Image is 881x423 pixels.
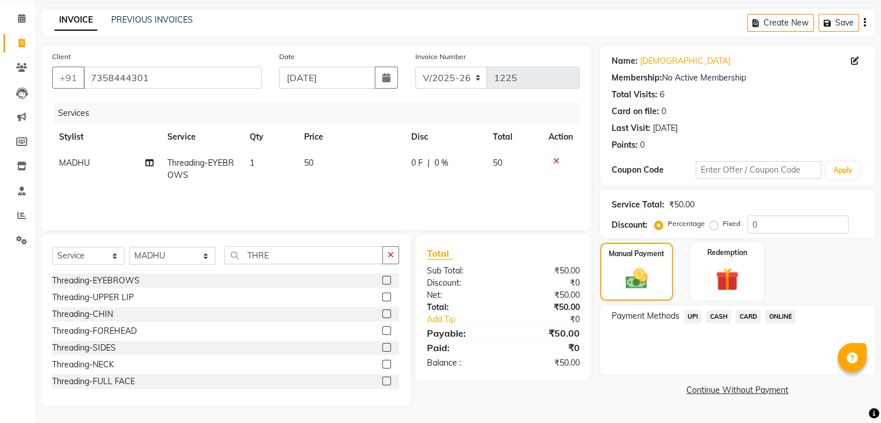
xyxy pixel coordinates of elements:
a: Add Tip [418,313,517,326]
div: Threading-CHIN [52,308,113,320]
div: Threading-FULL FACE [52,375,135,388]
span: CARD [736,310,761,323]
div: Total: [418,301,503,313]
span: Threading-EYEBROWS [167,158,234,180]
div: Last Visit: [612,122,650,134]
div: 0 [661,105,666,118]
div: Paid: [418,341,503,355]
label: Date [279,52,295,62]
span: UPI [684,310,702,323]
div: ₹50.00 [503,265,588,277]
div: Coupon Code [612,164,696,176]
th: Disc [404,124,486,150]
a: INVOICE [54,10,97,31]
div: ₹50.00 [503,326,588,340]
div: Balance : [418,357,503,369]
button: +91 [52,67,85,89]
div: Net: [418,289,503,301]
span: Total [427,247,454,260]
th: Qty [243,124,297,150]
div: Threading-SIDES [52,342,116,354]
div: Total Visits: [612,89,657,101]
img: _cash.svg [619,266,655,291]
th: Total [486,124,542,150]
label: Fixed [723,218,740,229]
div: ₹0 [517,313,588,326]
th: Price [297,124,404,150]
div: Points: [612,139,638,151]
div: ₹0 [503,277,588,289]
div: [DATE] [653,122,678,134]
div: Threading-FOREHEAD [52,325,137,337]
button: Create New [747,14,814,32]
div: ₹0 [503,341,588,355]
th: Stylist [52,124,160,150]
span: | [427,157,430,169]
label: Client [52,52,71,62]
span: CASH [706,310,731,323]
span: 1 [250,158,254,168]
div: Payable: [418,326,503,340]
div: ₹50.00 [503,357,588,369]
div: Services [53,103,588,124]
span: 50 [304,158,313,168]
div: 0 [640,139,645,151]
span: 0 % [434,157,448,169]
div: Threading-NECK [52,359,114,371]
label: Redemption [707,247,747,258]
th: Action [542,124,580,150]
span: ONLINE [765,310,795,323]
input: Search or Scan [224,246,382,264]
button: Save [818,14,859,32]
div: 6 [660,89,664,101]
div: No Active Membership [612,72,864,84]
label: Percentage [668,218,705,229]
a: PREVIOUS INVOICES [111,14,193,25]
span: Payment Methods [612,310,679,322]
img: _gift.svg [708,265,746,294]
button: Apply [826,162,859,179]
div: Card on file: [612,105,659,118]
div: Membership: [612,72,662,84]
div: Threading-UPPER LIP [52,291,134,304]
th: Service [160,124,243,150]
span: 50 [493,158,502,168]
a: Continue Without Payment [602,384,873,396]
a: [DEMOGRAPHIC_DATA] [640,55,730,67]
span: 0 F [411,157,423,169]
div: ₹50.00 [503,301,588,313]
div: ₹50.00 [669,199,694,211]
div: ₹50.00 [503,289,588,301]
div: Sub Total: [418,265,503,277]
div: Threading-EYEBROWS [52,275,140,287]
div: Service Total: [612,199,664,211]
div: Discount: [612,219,648,231]
label: Manual Payment [609,249,664,259]
div: Discount: [418,277,503,289]
input: Search by Name/Mobile/Email/Code [83,67,262,89]
span: MADHU [59,158,90,168]
label: Invoice Number [415,52,466,62]
div: Name: [612,55,638,67]
input: Enter Offer / Coupon Code [696,161,822,179]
